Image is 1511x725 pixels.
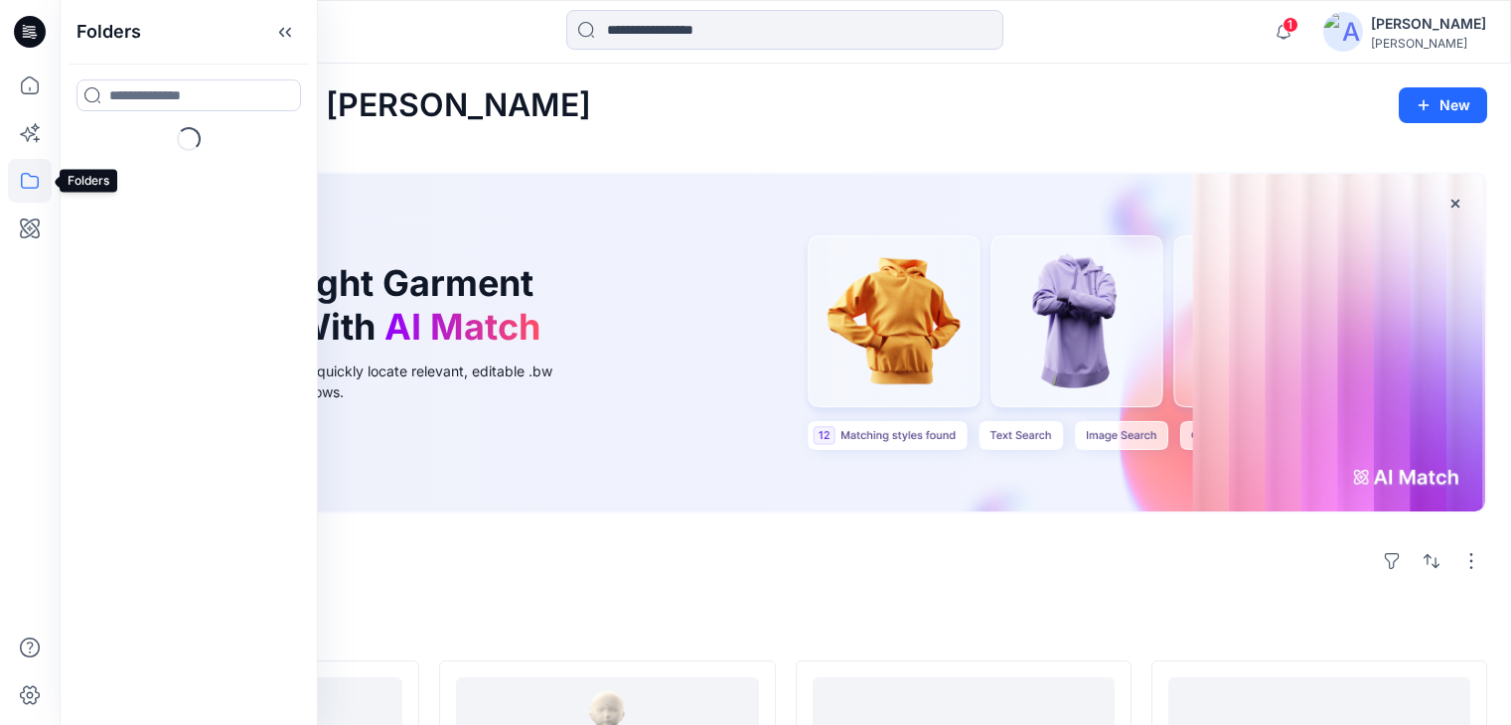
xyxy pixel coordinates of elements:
button: New [1399,87,1487,123]
h2: Welcome back, [PERSON_NAME] [83,87,591,124]
span: AI Match [384,305,540,349]
span: 1 [1283,17,1298,33]
div: [PERSON_NAME] [1371,12,1486,36]
div: [PERSON_NAME] [1371,36,1486,51]
h4: Styles [83,617,1487,641]
img: avatar [1323,12,1363,52]
h1: Find the Right Garment Instantly With [133,262,550,348]
div: Use text or image search to quickly locate relevant, editable .bw files for faster design workflows. [133,361,580,402]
